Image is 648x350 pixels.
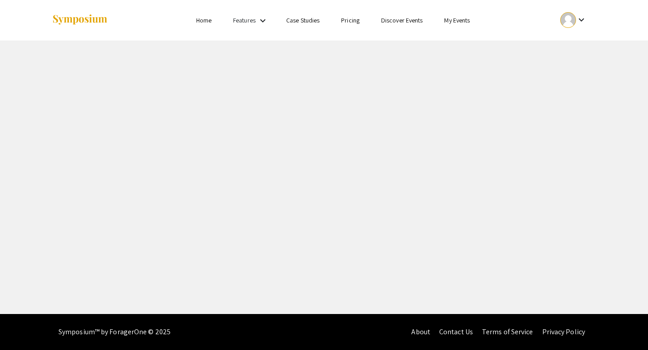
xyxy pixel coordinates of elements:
[341,16,360,24] a: Pricing
[52,14,108,26] img: Symposium by ForagerOne
[286,16,319,24] a: Case Studies
[439,327,473,337] a: Contact Us
[542,327,585,337] a: Privacy Policy
[551,10,596,30] button: Expand account dropdown
[444,16,470,24] a: My Events
[610,310,641,343] iframe: Chat
[381,16,423,24] a: Discover Events
[411,327,430,337] a: About
[58,314,171,350] div: Symposium™ by ForagerOne © 2025
[257,15,268,26] mat-icon: Expand Features list
[196,16,211,24] a: Home
[482,327,533,337] a: Terms of Service
[233,16,256,24] a: Features
[576,14,587,25] mat-icon: Expand account dropdown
